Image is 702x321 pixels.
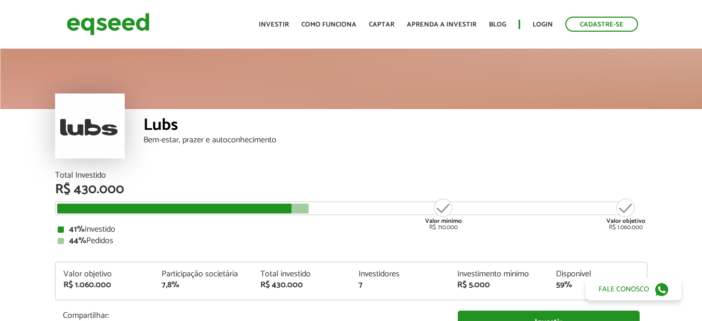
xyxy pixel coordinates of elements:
[586,278,681,300] a: Fale conosco
[425,216,462,226] strong: Valor mínimo
[359,270,442,278] div: Investidores
[69,234,86,248] strong: 44%
[58,237,645,245] div: Pedidos
[606,216,645,226] strong: Valor objetivo
[143,136,647,144] div: Bem-estar, prazer e autoconhecimento
[67,10,150,38] img: EqSeed
[489,21,506,28] a: Blog
[457,270,540,278] div: Investimento mínimo
[259,21,289,28] a: Investir
[260,281,343,289] div: R$ 430.000
[55,183,647,196] div: R$ 430.000
[143,117,647,136] div: Lubs
[260,270,343,278] div: Total investido
[162,281,245,289] div: 7,8%
[301,21,356,28] a: Como funciona
[359,281,442,289] div: 7
[63,281,147,289] div: R$ 1.060.000
[58,225,645,234] div: Investido
[407,21,476,28] a: Aprenda a investir
[63,270,147,278] div: Valor objetivo
[369,21,394,28] a: Captar
[55,171,647,180] div: Total Investido
[69,222,85,236] strong: 41%
[565,17,638,32] a: Cadastre-se
[63,311,442,320] p: Compartilhar:
[457,281,540,289] div: R$ 5.000
[606,197,645,231] div: R$ 1.060.000
[162,270,245,278] div: Participação societária
[533,21,553,28] a: Login
[556,270,639,278] div: Disponível
[424,197,463,231] div: R$ 710.000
